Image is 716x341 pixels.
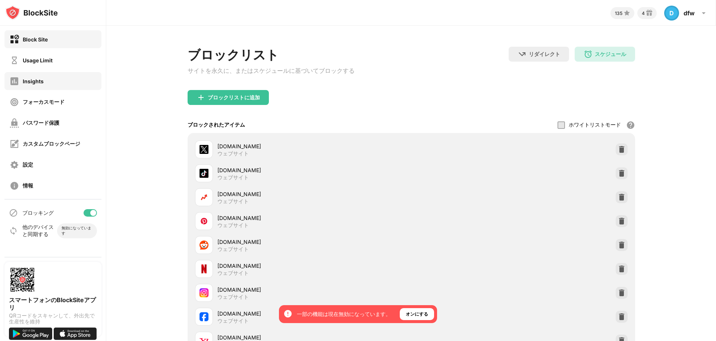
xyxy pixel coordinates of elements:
[217,238,411,246] div: [DOMAIN_NAME]
[200,169,208,178] img: favicons
[217,150,249,157] div: ウェブサイト
[200,217,208,226] img: favicons
[200,288,208,297] img: favicons
[10,160,19,170] img: settings-off.svg
[684,9,695,17] div: dfw
[217,190,411,198] div: [DOMAIN_NAME]
[595,51,626,58] div: スケジュール
[22,224,57,238] div: 他のデバイスと同期する
[569,121,621,128] div: ホワイトリストモード
[23,140,80,148] div: カスタムブロックページ
[9,296,97,311] div: スマートフォンのBlockSiteアプリ
[188,67,355,75] div: サイトを永久に、またはスケジュールに基づいてブロックする
[10,97,19,107] img: focus-off.svg
[200,312,208,321] img: favicons
[297,310,391,318] div: 一部の機能は現在無効になっています。
[54,328,97,340] img: download-on-the-app-store.svg
[217,142,411,150] div: [DOMAIN_NAME]
[10,181,19,190] img: about-off.svg
[9,266,36,293] img: options-page-qr-code.png
[208,94,260,100] div: ブロックリストに追加
[188,47,355,64] div: ブロックリスト
[10,35,19,44] img: block-on.svg
[23,120,59,127] div: パスワード保護
[217,166,411,174] div: [DOMAIN_NAME]
[406,310,428,318] div: オンにする
[664,6,679,21] div: D
[9,313,97,325] div: QRコードをスキャンして、外出先で生産性を維持
[23,78,44,84] div: Insights
[200,241,208,249] img: favicons
[217,286,411,294] div: [DOMAIN_NAME]
[217,270,249,276] div: ウェブサイト
[217,198,249,205] div: ウェブサイト
[9,208,18,217] img: blocking-icon.svg
[10,118,19,128] img: password-protection-off.svg
[9,226,18,235] img: sync-icon.svg
[615,10,622,16] div: 135
[23,36,48,43] div: Block Site
[23,99,65,106] div: フォーカスモード
[9,328,52,340] img: get-it-on-google-play.svg
[217,317,249,324] div: ウェブサイト
[217,214,411,222] div: [DOMAIN_NAME]
[200,264,208,273] img: favicons
[217,174,249,181] div: ウェブサイト
[22,210,54,217] div: ブロッキング
[5,5,58,20] img: logo-blocksite.svg
[23,57,53,63] div: Usage Limit
[217,294,249,300] div: ウェブサイト
[10,56,19,65] img: time-usage-off.svg
[10,139,19,149] img: customize-block-page-off.svg
[645,9,654,18] img: reward-small.svg
[642,10,645,16] div: 4
[10,77,19,86] img: insights-off.svg
[217,246,249,252] div: ウェブサイト
[200,145,208,154] img: favicons
[23,182,33,189] div: 情報
[62,226,92,236] div: 無効になっています
[217,310,411,317] div: [DOMAIN_NAME]
[217,222,249,229] div: ウェブサイト
[200,193,208,202] img: favicons
[23,161,33,168] div: 設定
[188,121,245,128] div: ブロックされたアイテム
[283,309,292,318] img: error-circle-white.svg
[217,262,411,270] div: [DOMAIN_NAME]
[529,51,560,58] div: リダイレクト
[622,9,631,18] img: points-small.svg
